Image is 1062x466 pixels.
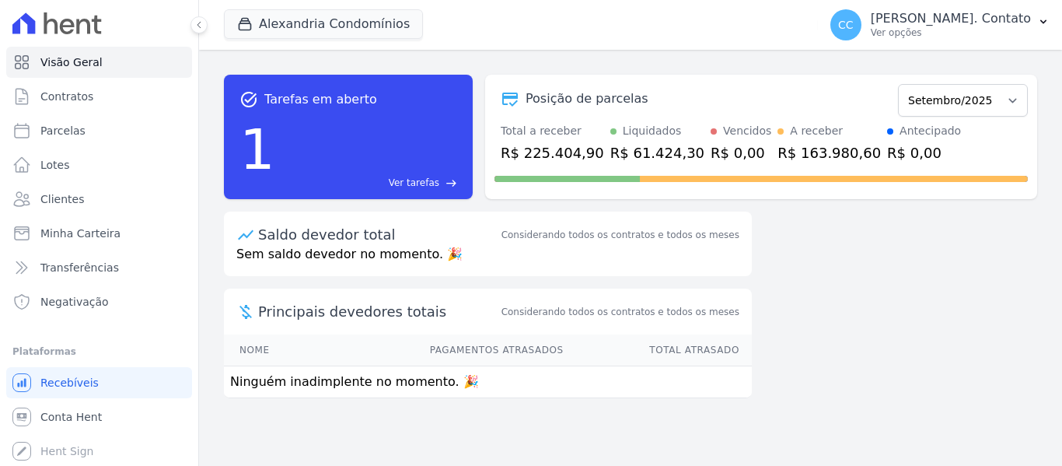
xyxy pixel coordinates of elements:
[526,89,648,108] div: Posição de parcelas
[239,90,258,109] span: task_alt
[40,409,102,425] span: Conta Hent
[318,335,564,366] th: Pagamentos Atrasados
[6,401,192,433] a: Conta Hent
[501,305,739,319] span: Considerando todos os contratos e todos os meses
[224,245,752,276] p: Sem saldo devedor no momento. 🎉
[871,26,1031,39] p: Ver opções
[501,123,604,139] div: Total a receber
[564,335,752,366] th: Total Atrasado
[6,115,192,146] a: Parcelas
[623,123,682,139] div: Liquidados
[224,9,423,39] button: Alexandria Condomínios
[239,109,275,190] div: 1
[281,176,457,190] a: Ver tarefas east
[6,81,192,112] a: Contratos
[711,142,771,163] div: R$ 0,00
[723,123,771,139] div: Vencidos
[445,177,457,189] span: east
[818,3,1062,47] button: CC [PERSON_NAME]. Contato Ver opções
[501,142,604,163] div: R$ 225.404,90
[40,89,93,104] span: Contratos
[258,301,498,322] span: Principais devedores totais
[6,367,192,398] a: Recebíveis
[40,226,121,241] span: Minha Carteira
[6,252,192,283] a: Transferências
[40,191,84,207] span: Clientes
[6,47,192,78] a: Visão Geral
[838,19,854,30] span: CC
[6,218,192,249] a: Minha Carteira
[40,260,119,275] span: Transferências
[40,294,109,310] span: Negativação
[40,157,70,173] span: Lotes
[501,228,739,242] div: Considerando todos os contratos e todos os meses
[887,142,961,163] div: R$ 0,00
[389,176,439,190] span: Ver tarefas
[264,90,377,109] span: Tarefas em aberto
[258,224,498,245] div: Saldo devedor total
[610,142,704,163] div: R$ 61.424,30
[6,184,192,215] a: Clientes
[224,335,318,366] th: Nome
[12,342,186,361] div: Plataformas
[40,123,86,138] span: Parcelas
[40,54,103,70] span: Visão Geral
[224,366,752,398] td: Ninguém inadimplente no momento. 🎉
[777,142,881,163] div: R$ 163.980,60
[871,11,1031,26] p: [PERSON_NAME]. Contato
[900,123,961,139] div: Antecipado
[40,375,99,391] span: Recebíveis
[790,123,843,139] div: A receber
[6,286,192,317] a: Negativação
[6,149,192,180] a: Lotes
